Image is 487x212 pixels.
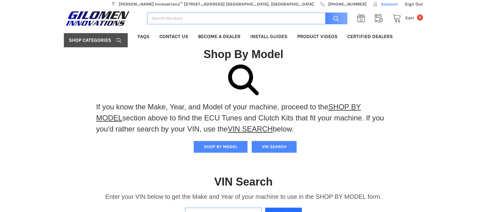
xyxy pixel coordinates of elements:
a: VIN SEARCH [228,125,273,133]
input: Search the store [147,13,347,25]
a: Shop Categories [64,33,128,47]
span: [PERSON_NAME] Innovations™ [STREET_ADDRESS] [GEOGRAPHIC_DATA], [GEOGRAPHIC_DATA] [119,1,314,7]
p: If you know the Make, Year, and Model of your machine, proceed to the section above to find the E... [96,101,391,135]
a: Cart 4 [389,14,423,22]
span: Cart [405,15,414,21]
a: SHOP BY MODEL [96,103,361,122]
a: FAQs [133,29,154,44]
a: Install Guides [245,29,292,44]
a: Contact Us [154,29,193,44]
a: Become a Dealer [193,29,245,44]
span: Account [381,1,398,7]
a: Product Videos [292,29,342,44]
h1: Shop By Model [64,47,423,61]
h1: VIN Search [214,175,273,189]
a: Certified Dealers [342,29,398,44]
span: [PHONE_NUMBER] [328,1,367,7]
button: SHOP BY MODEL [194,141,247,153]
span: 4 [417,14,423,21]
img: GILOMEN INNOVATIONS [64,11,131,26]
input: Search [322,13,347,25]
p: Enter your VIN below to get the Make and Year of your machine to use in the SHOP BY MODEL form. [105,192,382,201]
button: VIN SEARCH [252,141,297,153]
a: GILOMEN INNOVATIONS [64,11,141,26]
